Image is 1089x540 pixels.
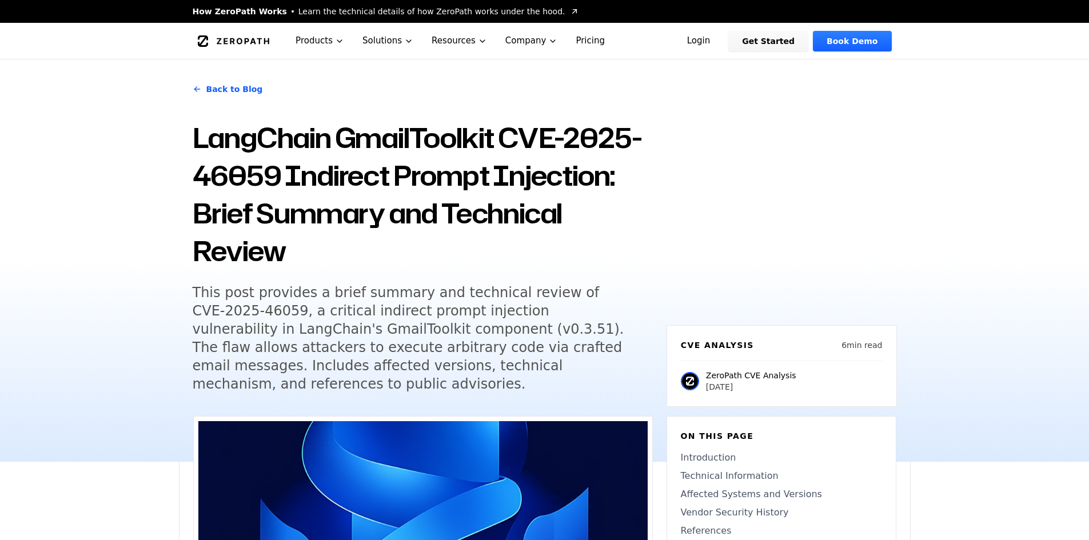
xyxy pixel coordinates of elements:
p: [DATE] [706,381,796,393]
a: Get Started [728,31,808,51]
button: Resources [422,23,496,59]
a: References [681,524,882,538]
button: Solutions [353,23,422,59]
h1: LangChain GmailToolkit CVE-2025-46059 Indirect Prompt Injection: Brief Summary and Technical Review [193,119,653,270]
img: ZeroPath CVE Analysis [681,372,699,390]
a: Introduction [681,451,882,465]
a: Login [673,31,724,51]
h6: CVE Analysis [681,339,754,351]
button: Company [496,23,567,59]
nav: Global [179,23,911,59]
a: Vendor Security History [681,506,882,519]
a: Technical Information [681,469,882,483]
span: How ZeroPath Works [193,6,287,17]
p: ZeroPath CVE Analysis [706,370,796,381]
a: Back to Blog [193,73,263,105]
h6: On this page [681,430,882,442]
a: How ZeroPath WorksLearn the technical details of how ZeroPath works under the hood. [193,6,579,17]
p: 6 min read [841,339,882,351]
a: Book Demo [813,31,891,51]
span: Learn the technical details of how ZeroPath works under the hood. [298,6,565,17]
h5: This post provides a brief summary and technical review of CVE-2025-46059, a critical indirect pr... [193,283,632,393]
button: Products [286,23,353,59]
a: Affected Systems and Versions [681,487,882,501]
a: Pricing [567,23,614,59]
